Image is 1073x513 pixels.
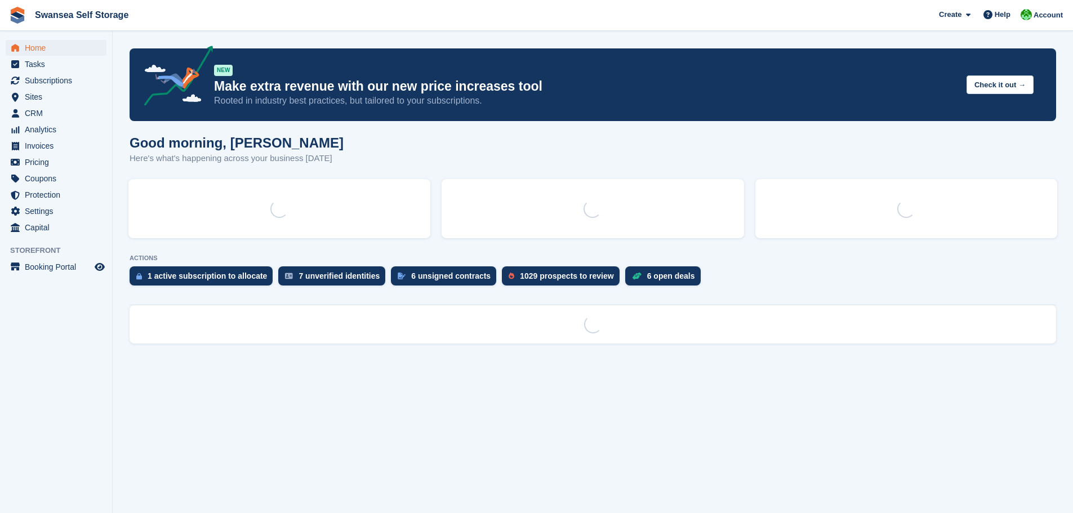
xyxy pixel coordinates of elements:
img: contract_signature_icon-13c848040528278c33f63329250d36e43548de30e8caae1d1a13099fd9432cc5.svg [398,273,406,279]
h1: Good morning, [PERSON_NAME] [130,135,344,150]
a: menu [6,122,106,137]
a: 6 unsigned contracts [391,266,502,291]
a: menu [6,259,106,275]
span: Create [939,9,961,20]
a: menu [6,105,106,121]
img: Andrew Robbins [1021,9,1032,20]
a: menu [6,154,106,170]
p: Here's what's happening across your business [DATE] [130,152,344,165]
img: active_subscription_to_allocate_icon-d502201f5373d7db506a760aba3b589e785aa758c864c3986d89f69b8ff3... [136,273,142,280]
a: Swansea Self Storage [30,6,133,24]
div: 6 unsigned contracts [411,271,491,280]
a: menu [6,171,106,186]
span: Subscriptions [25,73,92,88]
span: Coupons [25,171,92,186]
a: menu [6,40,106,56]
span: Booking Portal [25,259,92,275]
a: menu [6,73,106,88]
a: 7 unverified identities [278,266,391,291]
a: 6 open deals [625,266,706,291]
span: Pricing [25,154,92,170]
div: 6 open deals [647,271,695,280]
a: menu [6,220,106,235]
span: Tasks [25,56,92,72]
button: Check it out → [967,75,1034,94]
p: ACTIONS [130,255,1056,262]
a: menu [6,138,106,154]
img: price-adjustments-announcement-icon-8257ccfd72463d97f412b2fc003d46551f7dbcb40ab6d574587a9cd5c0d94... [135,46,213,110]
a: menu [6,56,106,72]
span: Storefront [10,245,112,256]
div: NEW [214,65,233,76]
img: deal-1b604bf984904fb50ccaf53a9ad4b4a5d6e5aea283cecdc64d6e3604feb123c2.svg [632,272,642,280]
span: Settings [25,203,92,219]
a: menu [6,187,106,203]
span: Invoices [25,138,92,154]
span: Account [1034,10,1063,21]
img: prospect-51fa495bee0391a8d652442698ab0144808aea92771e9ea1ae160a38d050c398.svg [509,273,514,279]
span: Sites [25,89,92,105]
span: Home [25,40,92,56]
div: 1 active subscription to allocate [148,271,267,280]
img: stora-icon-8386f47178a22dfd0bd8f6a31ec36ba5ce8667c1dd55bd0f319d3a0aa187defe.svg [9,7,26,24]
a: menu [6,203,106,219]
span: Protection [25,187,92,203]
a: 1029 prospects to review [502,266,625,291]
span: Help [995,9,1010,20]
a: menu [6,89,106,105]
a: 1 active subscription to allocate [130,266,278,291]
div: 1029 prospects to review [520,271,614,280]
span: Capital [25,220,92,235]
div: 7 unverified identities [299,271,380,280]
span: CRM [25,105,92,121]
img: verify_identity-adf6edd0f0f0b5bbfe63781bf79b02c33cf7c696d77639b501bdc392416b5a36.svg [285,273,293,279]
span: Analytics [25,122,92,137]
a: Preview store [93,260,106,274]
p: Make extra revenue with our new price increases tool [214,78,958,95]
p: Rooted in industry best practices, but tailored to your subscriptions. [214,95,958,107]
